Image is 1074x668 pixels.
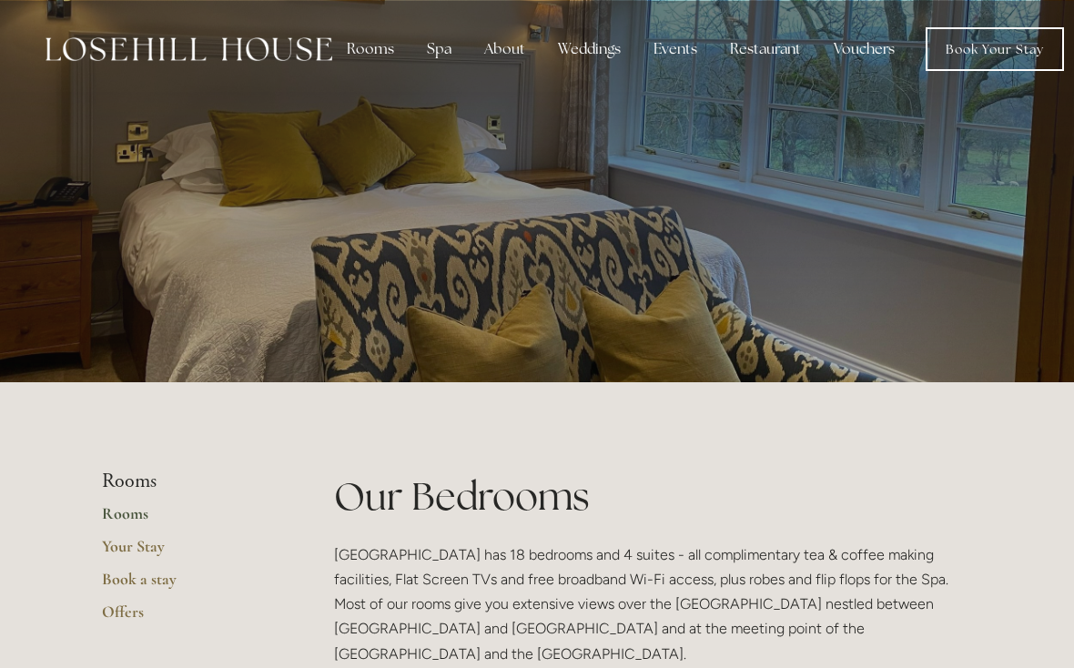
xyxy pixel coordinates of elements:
[102,503,276,536] a: Rooms
[412,31,466,67] div: Spa
[102,602,276,634] a: Offers
[470,31,540,67] div: About
[332,31,409,67] div: Rooms
[102,470,276,493] li: Rooms
[102,536,276,569] a: Your Stay
[715,31,816,67] div: Restaurant
[102,569,276,602] a: Book a stay
[334,542,972,666] p: [GEOGRAPHIC_DATA] has 18 bedrooms and 4 suites - all complimentary tea & coffee making facilities...
[334,470,972,523] h1: Our Bedrooms
[819,31,909,67] a: Vouchers
[926,27,1064,71] a: Book Your Stay
[46,37,332,61] img: Losehill House
[543,31,635,67] div: Weddings
[639,31,712,67] div: Events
